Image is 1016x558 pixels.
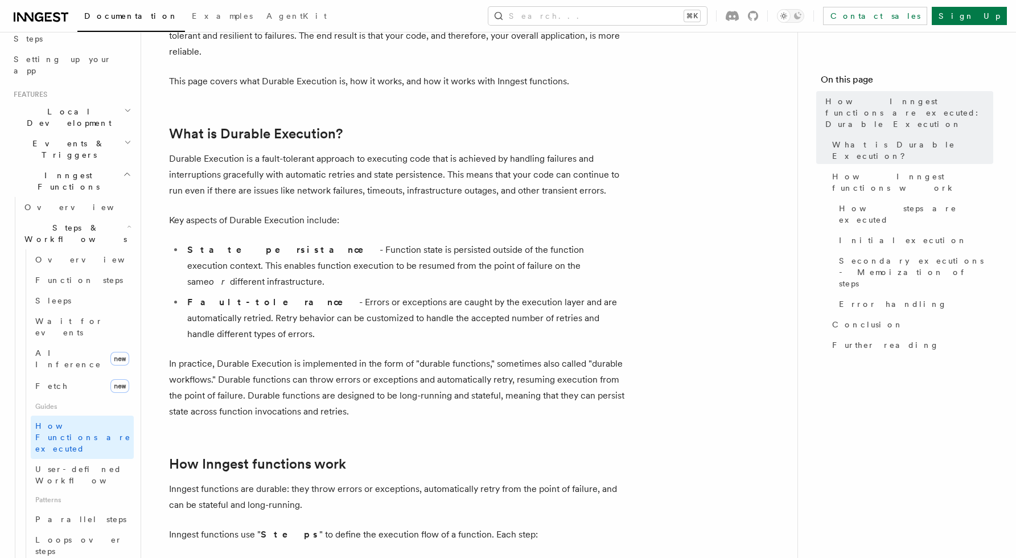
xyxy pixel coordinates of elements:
span: How Inngest functions are executed: Durable Execution [825,96,993,130]
span: Steps & Workflows [20,222,127,245]
p: Key aspects of Durable Execution include: [169,212,624,228]
span: Events & Triggers [9,138,124,161]
span: How Inngest functions work [832,171,993,194]
span: Function steps [35,276,123,285]
button: Events & Triggers [9,133,134,165]
a: How Inngest functions are executed: Durable Execution [821,91,993,134]
a: Documentation [77,3,185,32]
span: Features [9,90,47,99]
a: Function steps [31,270,134,290]
em: or [209,276,230,287]
a: Setting up your app [9,49,134,81]
a: Initial execution [834,230,993,251]
span: Loops over steps [35,535,122,556]
strong: Steps [261,529,319,540]
span: User-defined Workflows [35,465,138,485]
a: Wait for events [31,311,134,343]
a: What is Durable Execution? [169,126,343,142]
strong: State persistance [187,244,380,255]
p: Inngest functions use " " to define the execution flow of a function. Each step: [169,527,624,543]
a: What is Durable Execution? [828,134,993,166]
p: In practice, Durable Execution is implemented in the form of "durable functions," sometimes also ... [169,356,624,420]
a: Conclusion [828,314,993,335]
span: Inngest Functions [9,170,123,192]
span: Secondary executions - Memoization of steps [839,255,993,289]
li: - Function state is persisted outside of the function execution context. This enables function ex... [184,242,624,290]
a: Contact sales [823,7,927,25]
a: AgentKit [260,3,334,31]
a: Overview [31,249,134,270]
button: Toggle dark mode [777,9,804,23]
span: AI Inference [35,348,101,369]
span: AgentKit [266,11,327,20]
span: new [110,352,129,366]
p: This page covers what Durable Execution is, how it works, and how it works with Inngest functions. [169,73,624,89]
span: Wait for events [35,317,103,337]
span: new [110,379,129,393]
span: Setting up your app [14,55,112,75]
span: Sleeps [35,296,71,305]
a: Leveraging Steps [9,17,134,49]
a: Secondary executions - Memoization of steps [834,251,993,294]
button: Inngest Functions [9,165,134,197]
span: Guides [31,397,134,416]
a: How steps are executed [834,198,993,230]
a: Sign Up [932,7,1007,25]
span: Patterns [31,491,134,509]
span: Parallel steps [35,515,126,524]
span: Overview [24,203,142,212]
a: How Inngest functions work [169,456,346,472]
p: One of the core features of Inngest is Durable Execution. Durable Execution allows your functions... [169,12,624,60]
a: Sleeps [31,290,134,311]
span: Local Development [9,106,124,129]
a: Error handling [834,294,993,314]
button: Steps & Workflows [20,218,134,249]
a: Examples [185,3,260,31]
a: AI Inferencenew [31,343,134,375]
span: Documentation [84,11,178,20]
button: Local Development [9,101,134,133]
span: What is Durable Execution? [832,139,993,162]
a: How Inngest functions work [828,166,993,198]
span: Overview [35,255,153,264]
a: Fetchnew [31,375,134,397]
a: Overview [20,197,134,218]
a: User-defined Workflows [31,459,134,491]
a: Parallel steps [31,509,134,530]
span: Initial execution [839,235,967,246]
button: Search...⌘K [488,7,707,25]
a: How Functions are executed [31,416,134,459]
span: Examples [192,11,253,20]
span: How Functions are executed [35,421,131,453]
span: Further reading [832,339,939,351]
li: - Errors or exceptions are caught by the execution layer and are automatically retried. Retry beh... [184,294,624,342]
h4: On this page [821,73,993,91]
span: Error handling [839,298,947,310]
a: Further reading [828,335,993,355]
p: Durable Execution is a fault-tolerant approach to executing code that is achieved by handling fai... [169,151,624,199]
kbd: ⌘K [684,10,700,22]
p: Inngest functions are durable: they throw errors or exceptions, automatically retry from the poin... [169,481,624,513]
strong: Fault-tolerance [187,297,359,307]
span: How steps are executed [839,203,993,225]
span: Fetch [35,381,68,391]
span: Conclusion [832,319,903,330]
